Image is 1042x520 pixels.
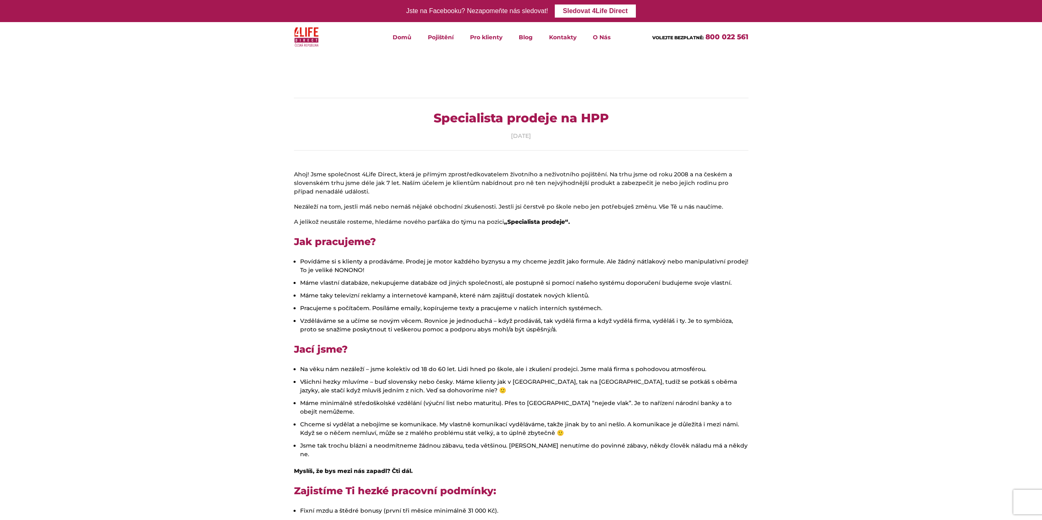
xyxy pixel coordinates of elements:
[300,420,748,437] li: Chceme si vydělat a nebojíme se komunikace. My vlastně komunikací vyděláváme, takže jinak by to a...
[294,467,413,475] strong: Myslíš, že bys mezi nás zapadl? Čti dál.
[555,5,636,18] a: Sledovat 4Life Direct
[294,170,748,196] p: Ahoj! Jsme společnost 4Life Direct, která je přímým zprostředkovatelem životního a neživotního po...
[300,506,748,515] li: Fixní mzdu a štědré bonusy (první tři měsíce minimálně 31 000 Kč).
[294,343,348,355] strong: Jací jsme?
[300,317,748,334] li: Vzděláváme se a učíme se novým věcem. Rovnice je jednoduchá – když prodáváš, tak vydělá firma a k...
[705,33,748,41] a: 800 022 561
[294,108,748,128] h1: Specialista prodeje na HPP
[300,291,748,300] li: Máme taky televizní reklamy a internetové kampaně, které nám zajištují dostatek nových klientů.
[300,365,748,374] li: Na věku nám nezáleží – jsme kolektiv od 18 do 60 let. Lidi hned po škole, ale i zkušení prodejci....
[406,5,548,17] div: Jste na Facebooku? Nezapomeňte nás sledovat!
[300,279,748,287] li: Máme vlastní databáze, nekupujeme databáze od jiných společností, ale postupně si pomocí našeho s...
[294,25,319,49] img: 4Life Direct Česká republika logo
[294,485,496,497] strong: Zajistíme Ti hezké pracovní podmínky:
[294,218,748,226] p: A jelikož neustále rosteme, hledáme nového parťáka do týmu na pozici
[541,22,585,52] a: Kontakty
[300,399,748,416] li: Máme minimálně středoškolské vzdělání (výuční list nebo maturitu). Přes to [GEOGRAPHIC_DATA] “nej...
[300,257,748,275] li: Povídáme si s klienty a prodáváme. Prodej je motor každého byznysu a my chceme jezdit jako formul...
[294,203,748,211] p: Nezáleží na tom, jestli máš nebo nemáš nějaké obchodní zkušenosti. Jestli jsi čerstvě po škole ne...
[384,22,420,52] a: Domů
[300,441,748,459] li: Jsme tak trochu blázni a neodmítneme žádnou zábavu, teda většinou. [PERSON_NAME] nenutíme do povi...
[652,35,704,41] span: VOLEJTE BEZPLATNĚ:
[511,22,541,52] a: Blog
[504,218,570,225] strong: „Specialista prodeje“.
[294,132,748,140] div: [DATE]
[300,304,748,313] li: Pracujeme s počítačem. Posíláme emaily, kopírujeme texty a pracujeme v našich interních systémech.
[294,236,376,248] strong: Jak pracujeme?
[300,378,748,395] li: Všichni hezky mluvíme – buď slovensky nebo česky. Máme klienty jak v [GEOGRAPHIC_DATA], tak na [G...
